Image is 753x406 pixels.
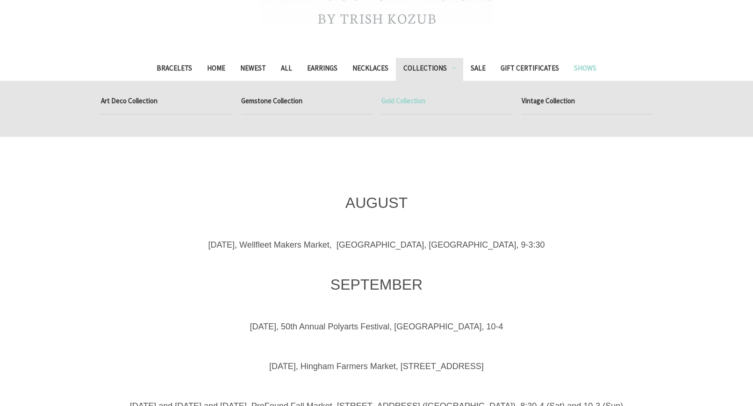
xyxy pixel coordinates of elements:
[463,58,493,81] a: Sale
[241,91,372,114] a: Gemstone Collection
[273,58,300,81] a: All
[200,58,233,81] a: Home
[493,58,567,81] a: Gift Certificates
[269,362,484,371] span: [DATE], Hingham Farmers Market, [STREET_ADDRESS]
[396,58,463,81] a: Collections
[101,91,231,114] a: Art Deco Collection
[149,58,200,81] a: Bracelets
[250,322,503,331] span: [DATE], 50th Annual Polyarts Festival, [GEOGRAPHIC_DATA], 10-4
[345,58,396,81] a: Necklaces
[208,240,545,249] span: [DATE], Wellfleet Makers Market, [GEOGRAPHIC_DATA], [GEOGRAPHIC_DATA], 9-3:30
[300,58,345,81] a: Earrings
[345,194,408,211] span: AUGUST
[567,58,604,81] a: Shows
[233,58,273,81] a: Newest
[381,91,512,114] a: Gold Collection
[522,91,652,114] a: Vintage Collection
[330,276,423,293] span: SEPTEMBER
